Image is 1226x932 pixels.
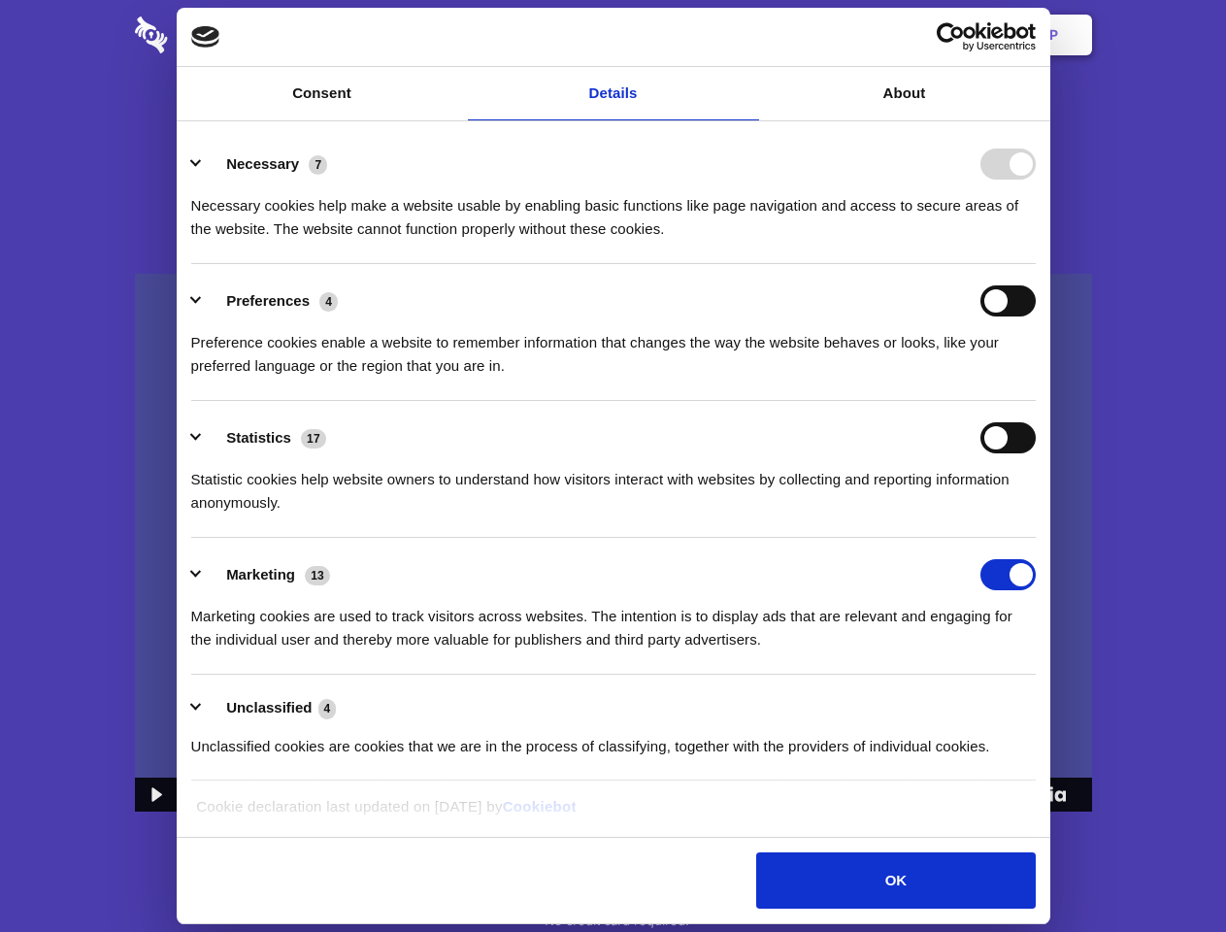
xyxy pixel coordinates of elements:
label: Preferences [226,292,310,309]
a: Cookiebot [503,798,577,815]
a: Login [880,5,965,65]
a: Usercentrics Cookiebot - opens in a new window [866,22,1036,51]
label: Statistics [226,429,291,446]
label: Marketing [226,566,295,582]
span: 17 [301,429,326,449]
div: Cookie declaration last updated on [DATE] by [182,795,1044,833]
div: Necessary cookies help make a website usable by enabling basic functions like page navigation and... [191,180,1036,241]
div: Statistic cookies help website owners to understand how visitors interact with websites by collec... [191,453,1036,515]
div: Marketing cookies are used to track visitors across websites. The intention is to display ads tha... [191,590,1036,651]
button: Play Video [135,778,175,812]
span: 7 [309,155,327,175]
img: Sharesecret [135,274,1092,813]
a: Pricing [570,5,654,65]
button: Statistics (17) [191,422,339,453]
a: Contact [787,5,877,65]
h4: Auto-redaction of sensitive data, encrypted data sharing and self-destructing private chats. Shar... [135,177,1092,241]
label: Necessary [226,155,299,172]
div: Unclassified cookies are cookies that we are in the process of classifying, together with the pro... [191,720,1036,758]
span: 4 [319,292,338,312]
button: Necessary (7) [191,149,340,180]
a: About [759,67,1050,120]
img: logo-wordmark-white-trans-d4663122ce5f474addd5e946df7df03e33cb6a1c49d2221995e7729f52c070b2.svg [135,17,301,53]
iframe: Drift Widget Chat Controller [1129,835,1203,909]
h1: Eliminate Slack Data Loss. [135,87,1092,157]
button: OK [756,852,1035,909]
img: logo [191,26,220,48]
button: Unclassified (4) [191,696,348,720]
button: Preferences (4) [191,285,350,316]
a: Details [468,67,759,120]
button: Marketing (13) [191,559,343,590]
span: 4 [318,699,337,718]
div: Preference cookies enable a website to remember information that changes the way the website beha... [191,316,1036,378]
span: 13 [305,566,330,585]
a: Consent [177,67,468,120]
